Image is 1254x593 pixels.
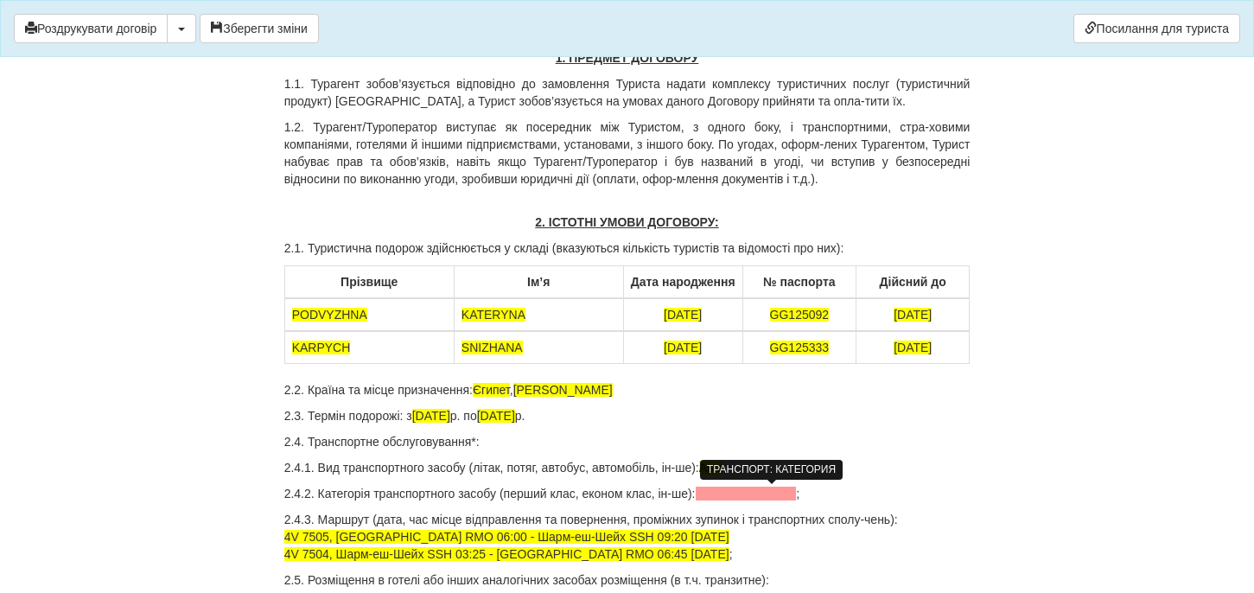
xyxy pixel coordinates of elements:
p: 2.4. Транспортне обслуговування*: [284,433,971,450]
th: Ім’я [454,266,623,299]
span: KATERYNA [461,308,525,322]
span: [DATE] [894,308,932,322]
p: 2.2. Країна та місце призначення: , [284,381,971,399]
span: [DATE] [664,341,702,354]
p: 2.4.3. Маршрут (дата, час місце відправлення та повернення, проміжних зупинок і транспортних спол... [284,511,971,563]
span: [DATE] [894,341,932,354]
span: GG125092 [770,308,830,322]
span: GG125333 [770,341,830,354]
p: 1. ПРЕДМЕТ ДОГОВОРУ [284,49,971,67]
span: Єгипет [473,383,510,397]
th: Прізвище [284,266,454,299]
span: [DATE] [664,308,702,322]
p: 2.4.2. Категорія транспортного засобу (перший клас, економ клас, ін-ше): ; [284,485,971,502]
button: Роздрукувати договір [14,14,168,43]
span: SNIZHANA [461,341,523,354]
p: 1.1. Турагент зобов’язується відповідно до замовлення Туриста надати комплексу туристичних послуг... [284,75,971,110]
button: Зберегти зміни [200,14,319,43]
th: Дійсний до [856,266,970,299]
th: Дата народження [623,266,742,299]
p: 1.2. Турагент/Туроператор виступає як посередник між Туристом, з одного боку, і транспортними, ст... [284,118,971,188]
a: Посилання для туриста [1073,14,1240,43]
p: 2.4.1. Вид транспортного засобу (літак, потяг, автобус, автомобіль, ін-ше): ; [284,459,971,476]
span: [PERSON_NAME] [513,383,613,397]
span: Авіа [699,461,723,475]
p: 2.1. Туристична подорож здійснюється у складі (вказуються кількість туристів та відомості про них): [284,239,971,257]
span: [DATE] [412,409,450,423]
span: [DATE] [477,409,515,423]
th: № паспорта [742,266,856,299]
p: 2.3. Термін подорожі: з р. по р. [284,407,971,424]
span: KARPYCH [292,341,351,354]
div: ТРАНСПОРТ: КАТЕГОРИЯ [700,460,843,480]
span: PODVYZHNA [292,308,367,322]
p: 2.5. Розміщення в готелі або інших аналогічних засобах розміщення (в т.ч. транзитне): [284,571,971,589]
span: 4V 7505, [GEOGRAPHIC_DATA] RMO 06:00 - Шарм-еш-Шейх SSH 09:20 [DATE] 4V 7504, Шарм-еш-Шейх SSH 03... [284,530,729,561]
p: 2. ІСТОТНІ УМОВИ ДОГОВОРУ: [284,214,971,231]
